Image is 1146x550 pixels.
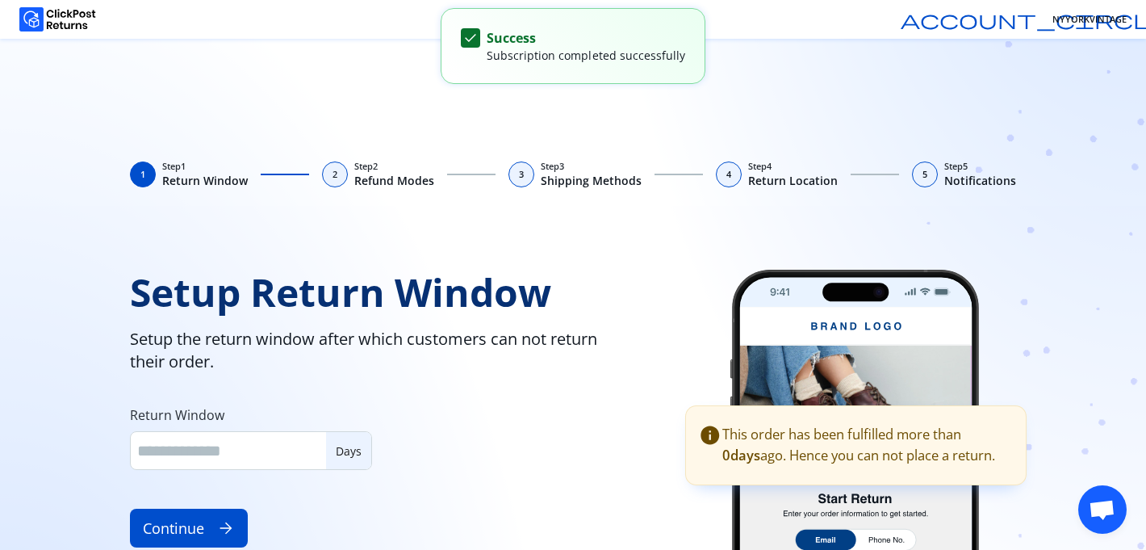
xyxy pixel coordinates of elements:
[130,328,634,373] span: Setup the return window after which customers can not return their order.
[333,168,337,181] span: 2
[19,7,96,31] img: Logo
[487,28,685,48] p: Success
[462,30,479,46] span: check
[130,405,372,425] label: Return Window
[130,270,634,315] span: Setup Return Window
[726,168,731,181] span: 4
[487,48,685,64] p: Subscription completed successfully
[944,160,1016,173] span: Step 5
[922,168,927,181] span: 5
[162,160,248,173] span: Step 1
[326,432,371,469] div: Days
[944,173,1016,189] span: Notifications
[748,173,839,189] span: Return Location
[217,519,235,537] span: arrow_forward
[519,168,524,181] span: 3
[162,173,248,189] span: Return Window
[722,424,1007,467] div: This order has been fulfilled more than ago. Hence you can not place a return.
[1052,13,1127,26] span: NYYORKVINTAGE
[722,446,760,464] span: 0 days
[140,168,145,181] span: 1
[130,509,248,548] button: Continuearrow_forward
[354,173,434,189] span: Refund Modes
[354,160,434,173] span: Step 2
[1078,485,1127,534] div: Open chat
[541,173,642,189] span: Shipping Methods
[541,160,642,173] span: Step 3
[748,160,839,173] span: Step 4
